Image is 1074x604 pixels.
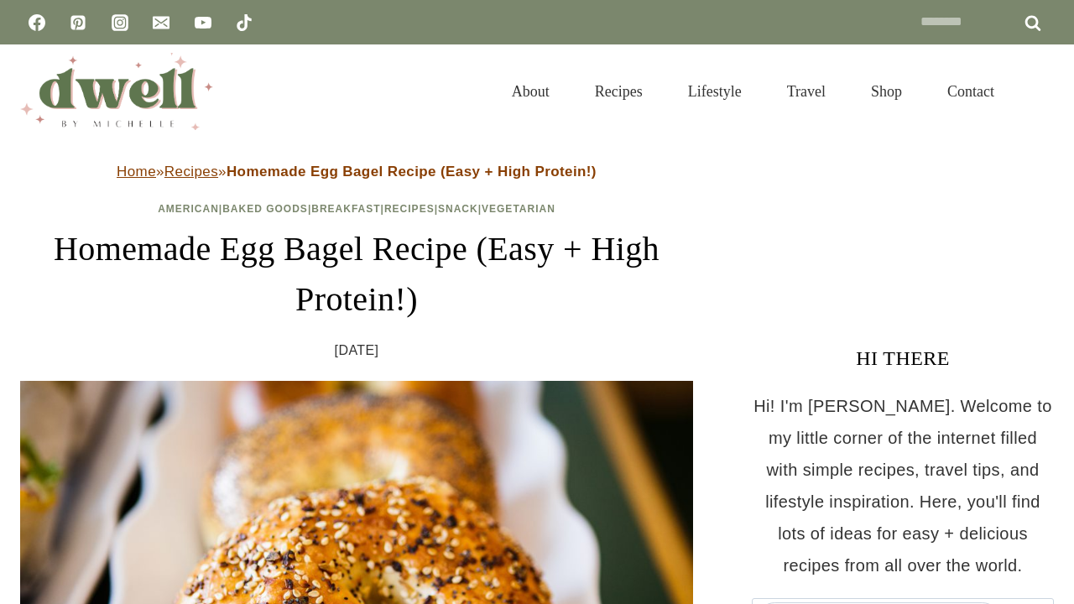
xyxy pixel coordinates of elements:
a: Facebook [20,6,54,39]
a: Contact [925,62,1017,121]
a: Recipes [384,203,435,215]
a: Recipes [164,164,218,180]
img: DWELL by michelle [20,53,213,130]
span: » » [117,164,597,180]
a: TikTok [227,6,261,39]
nav: Primary Navigation [489,62,1017,121]
a: Travel [764,62,848,121]
a: Vegetarian [482,203,555,215]
h3: HI THERE [752,343,1054,373]
time: [DATE] [335,338,379,363]
a: Breakfast [311,203,380,215]
a: Pinterest [61,6,95,39]
a: Snack [438,203,478,215]
span: | | | | | [158,203,555,215]
a: Shop [848,62,925,121]
a: Recipes [572,62,665,121]
a: YouTube [186,6,220,39]
a: Home [117,164,156,180]
a: Lifestyle [665,62,764,121]
p: Hi! I'm [PERSON_NAME]. Welcome to my little corner of the internet filled with simple recipes, tr... [752,390,1054,581]
a: Email [144,6,178,39]
a: Baked Goods [222,203,308,215]
button: View Search Form [1025,77,1054,106]
a: American [158,203,219,215]
strong: Homemade Egg Bagel Recipe (Easy + High Protein!) [227,164,597,180]
a: About [489,62,572,121]
a: Instagram [103,6,137,39]
h1: Homemade Egg Bagel Recipe (Easy + High Protein!) [20,224,693,325]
